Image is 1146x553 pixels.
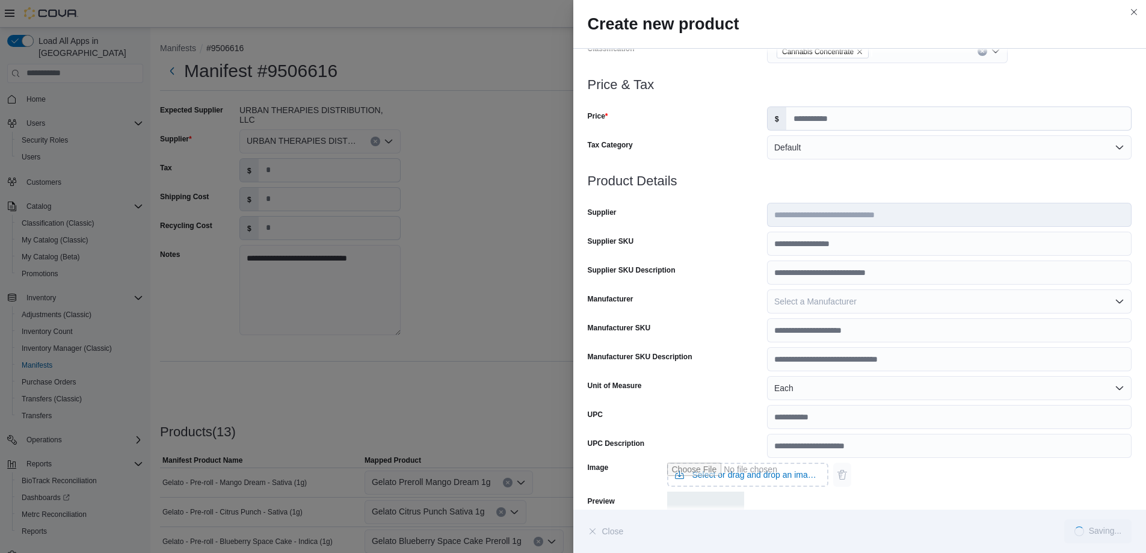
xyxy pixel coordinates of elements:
[588,111,608,121] label: Price
[588,14,1132,34] h2: Create new product
[588,496,615,506] label: Preview
[588,265,676,275] label: Supplier SKU Description
[588,174,1132,188] h3: Product Details
[856,48,863,55] button: Remove Cannabis Concentrate from selection in this group
[768,107,786,130] label: $
[588,519,624,543] button: Close
[588,323,651,333] label: Manufacturer SKU
[602,525,624,537] span: Close
[588,236,634,246] label: Supplier SKU
[667,463,828,487] input: Use aria labels when no actual label is in use
[1064,519,1132,543] button: LoadingSaving...
[588,208,617,217] label: Supplier
[782,46,854,58] span: Cannabis Concentrate
[767,135,1132,159] button: Default
[767,289,1132,314] button: Select a Manufacturer
[1127,5,1141,19] button: Close this dialog
[588,439,645,448] label: UPC Description
[767,376,1132,400] button: Each
[588,294,633,304] label: Manufacturer
[588,78,1132,92] h3: Price & Tax
[1074,527,1084,536] span: Loading
[978,46,987,56] button: Clear input
[588,140,633,150] label: Tax Category
[588,44,638,54] label: Classification
[588,410,603,419] label: UPC
[774,297,857,306] span: Select a Manufacturer
[588,352,692,362] label: Manufacturer SKU Description
[588,463,609,472] label: Image
[777,45,869,58] span: Cannabis Concentrate
[1089,527,1121,536] div: Saving...
[588,381,642,391] label: Unit of Measure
